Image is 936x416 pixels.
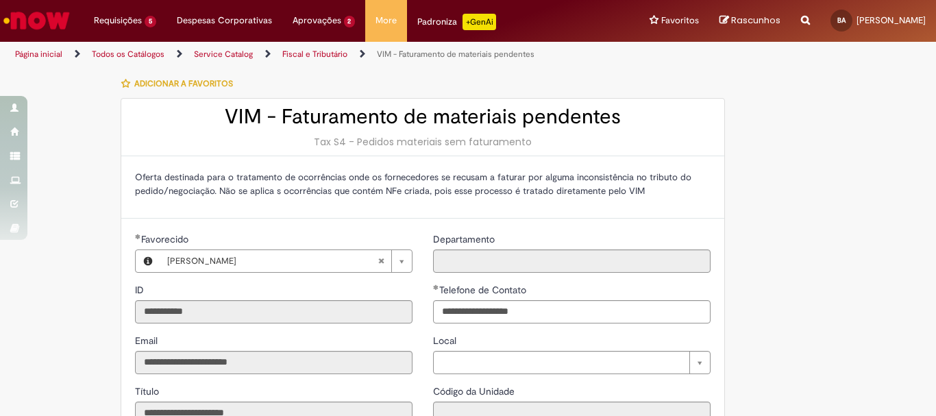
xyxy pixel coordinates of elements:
[177,14,272,27] span: Despesas Corporativas
[439,284,529,296] span: Telefone de Contato
[10,42,614,67] ul: Trilhas de página
[375,14,397,27] span: More
[857,14,926,26] span: [PERSON_NAME]
[92,49,164,60] a: Todos os Catálogos
[94,14,142,27] span: Requisições
[433,300,711,323] input: Telefone de Contato
[433,334,459,347] span: Local
[135,284,147,296] span: Somente leitura - ID
[417,14,496,30] div: Padroniza
[121,69,241,98] button: Adicionar a Favoritos
[282,49,347,60] a: Fiscal e Tributário
[136,250,160,272] button: Favorecido, Visualizar este registro Beatriz Alves
[135,106,711,128] h2: VIM - Faturamento de materiais pendentes
[135,334,160,347] label: Somente leitura - Email
[160,250,412,272] a: [PERSON_NAME]Limpar campo Favorecido
[135,283,147,297] label: Somente leitura - ID
[15,49,62,60] a: Página inicial
[433,233,497,245] span: Somente leitura - Departamento
[141,233,191,245] span: Necessários - Favorecido
[719,14,780,27] a: Rascunhos
[731,14,780,27] span: Rascunhos
[433,351,711,374] a: Limpar campo Local
[433,385,517,397] span: Somente leitura - Código da Unidade
[433,232,497,246] label: Somente leitura - Departamento
[194,49,253,60] a: Service Catalog
[135,351,412,374] input: Email
[135,385,162,397] span: Somente leitura - Título
[135,300,412,323] input: ID
[135,384,162,398] label: Somente leitura - Título
[1,7,72,34] img: ServiceNow
[135,171,691,197] span: Oferta destinada para o tratamento de ocorrências onde os fornecedores se recusam a faturar por a...
[293,14,341,27] span: Aprovações
[135,234,141,239] span: Obrigatório Preenchido
[433,384,517,398] label: Somente leitura - Código da Unidade
[167,250,378,272] span: [PERSON_NAME]
[837,16,846,25] span: BA
[463,14,496,30] p: +GenAi
[145,16,156,27] span: 5
[135,135,711,149] div: Tax S4 - Pedidos materiais sem faturamento
[661,14,699,27] span: Favoritos
[433,249,711,273] input: Departamento
[433,284,439,290] span: Obrigatório Preenchido
[134,78,233,89] span: Adicionar a Favoritos
[377,49,534,60] a: VIM - Faturamento de materiais pendentes
[344,16,356,27] span: 2
[371,250,391,272] abbr: Limpar campo Favorecido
